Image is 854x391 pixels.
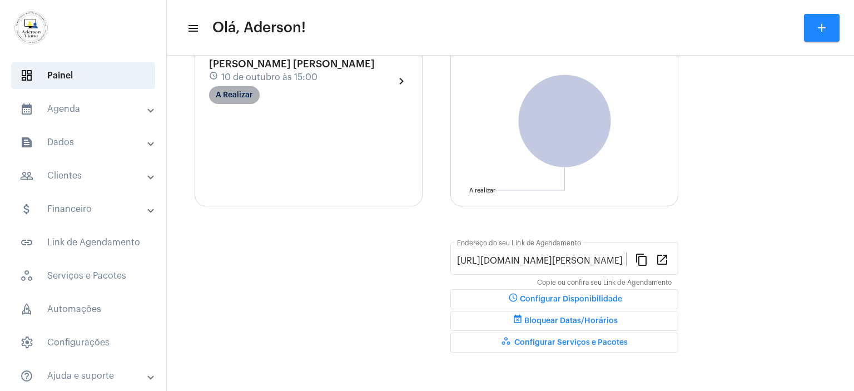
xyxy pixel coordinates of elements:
mat-panel-title: Agenda [20,102,148,116]
button: Bloquear Datas/Horários [450,311,678,331]
input: Link [457,256,626,266]
mat-icon: sidenav icon [20,202,33,216]
span: Olá, Aderson! [212,19,306,37]
span: Bloquear Datas/Horários [511,317,618,325]
span: Configurar Disponibilidade [507,295,622,303]
mat-icon: workspaces_outlined [501,336,514,349]
mat-icon: add [815,21,828,34]
img: d7e3195d-0907-1efa-a796-b593d293ae59.png [9,6,53,50]
mat-icon: schedule [507,293,520,306]
mat-icon: event_busy [511,314,524,328]
button: Configurar Serviços e Pacotes [450,333,678,353]
mat-hint: Copie ou confira seu Link de Agendamento [537,279,672,287]
span: Serviços e Pacotes [11,263,155,289]
mat-chip: A Realizar [209,86,260,104]
mat-expansion-panel-header: sidenav iconAjuda e suporte [7,363,166,389]
span: sidenav icon [20,336,33,349]
mat-icon: sidenav icon [20,136,33,149]
mat-icon: sidenav icon [20,102,33,116]
mat-panel-title: Clientes [20,169,148,182]
mat-expansion-panel-header: sidenav iconFinanceiro [7,196,166,222]
mat-icon: schedule [209,71,219,83]
span: 10 de outubro às 15:00 [221,72,317,82]
span: Link de Agendamento [11,229,155,256]
span: sidenav icon [20,69,33,82]
mat-icon: open_in_new [656,253,669,266]
mat-panel-title: Dados [20,136,148,149]
mat-icon: sidenav icon [20,369,33,383]
span: Automações [11,296,155,323]
mat-icon: sidenav icon [20,169,33,182]
mat-icon: content_copy [635,253,648,266]
mat-icon: chevron_right [395,75,408,88]
span: sidenav icon [20,303,33,316]
text: A realizar [469,187,495,194]
span: Painel [11,62,155,89]
mat-panel-title: Ajuda e suporte [20,369,148,383]
mat-icon: sidenav icon [187,22,198,35]
mat-expansion-panel-header: sidenav iconClientes [7,162,166,189]
span: [PERSON_NAME] [PERSON_NAME] [209,59,375,69]
span: Configurações [11,329,155,356]
button: Configurar Disponibilidade [450,289,678,309]
mat-icon: sidenav icon [20,236,33,249]
mat-expansion-panel-header: sidenav iconAgenda [7,96,166,122]
mat-panel-title: Financeiro [20,202,148,216]
mat-expansion-panel-header: sidenav iconDados [7,129,166,156]
span: Configurar Serviços e Pacotes [501,339,628,347]
span: sidenav icon [20,269,33,283]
